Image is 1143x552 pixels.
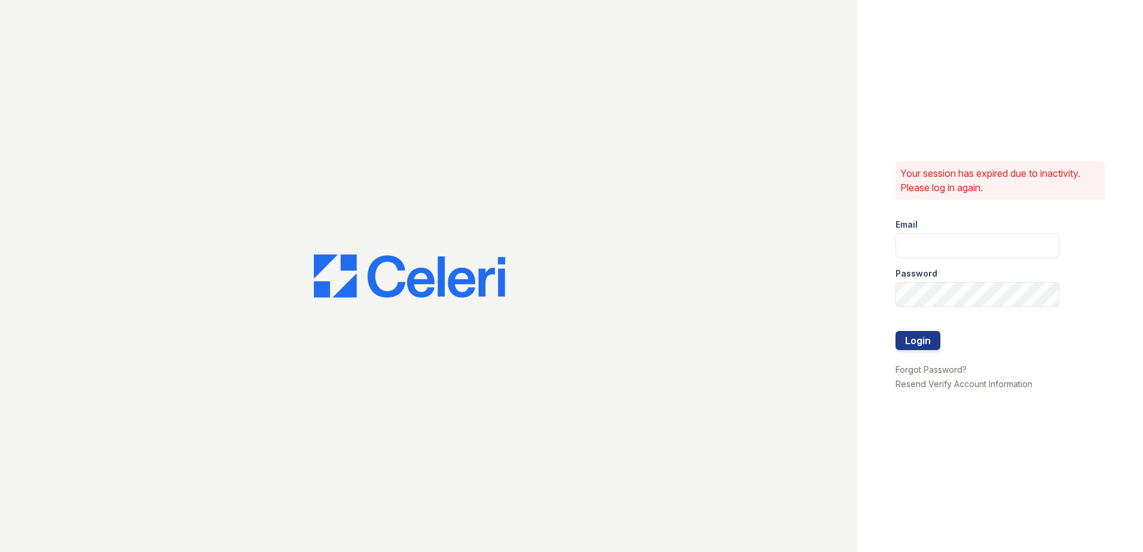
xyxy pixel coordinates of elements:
[314,254,505,298] img: CE_Logo_Blue-a8612792a0a2168367f1c8372b55b34899dd931a85d93a1a3d3e32e68fde9ad4.png
[896,219,918,231] label: Email
[896,364,967,375] a: Forgot Password?
[896,268,937,280] label: Password
[900,166,1100,195] p: Your session has expired due to inactivity. Please log in again.
[896,331,940,350] button: Login
[896,379,1032,389] a: Resend Verify Account Information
